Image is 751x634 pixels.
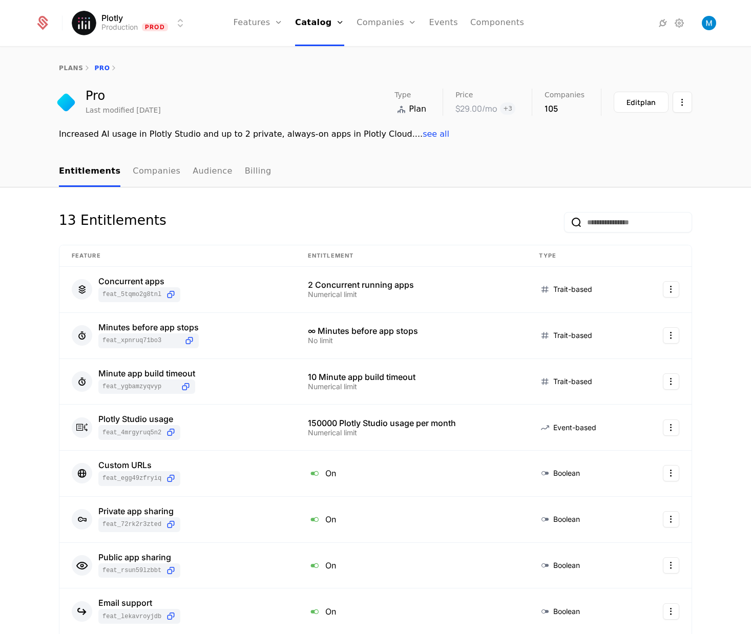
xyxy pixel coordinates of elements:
[308,467,515,480] div: On
[193,157,233,187] a: Audience
[75,12,186,34] button: Select environment
[553,514,580,524] span: Boolean
[72,11,96,35] img: Plotly
[553,422,596,433] span: Event-based
[59,212,166,233] div: 13 Entitlements
[308,291,515,298] div: Numerical limit
[553,560,580,570] span: Boolean
[545,91,585,98] span: Companies
[663,419,679,436] button: Select action
[102,520,161,529] span: feat_72rk2R3Zted
[308,383,515,390] div: Numerical limit
[102,290,161,299] span: feat_5tqmo2G8TNL
[133,157,180,187] a: Companies
[98,553,180,561] div: Public app sharing
[663,511,679,527] button: Select action
[423,129,449,139] span: see all
[409,103,426,115] span: Plan
[663,465,679,481] button: Select action
[308,337,515,344] div: No limit
[663,603,679,620] button: Select action
[308,513,515,526] div: On
[59,157,272,187] ul: Choose Sub Page
[102,429,161,437] span: feat_4MRgYRUQ5N2
[702,16,716,30] button: Open user button
[553,606,580,617] span: Boolean
[59,65,83,72] a: plans
[663,557,679,574] button: Select action
[455,91,473,98] span: Price
[553,468,580,478] span: Boolean
[663,327,679,344] button: Select action
[102,336,180,345] span: feat_XPnRuQ71Bo3
[296,245,527,267] th: Entitlement
[553,376,592,387] span: Trait-based
[98,599,180,607] div: Email support
[308,281,515,289] div: 2 Concurrent running apps
[98,369,195,377] div: Minute app build timeout
[663,281,679,298] button: Select action
[553,330,592,341] span: Trait-based
[101,14,123,22] span: Plotly
[394,91,411,98] span: Type
[98,507,180,515] div: Private app sharing
[102,612,161,621] span: feat_LEKaVRoYJDb
[86,105,161,115] div: Last modified [DATE]
[142,23,168,31] span: Prod
[98,323,199,331] div: Minutes before app stops
[308,559,515,572] div: On
[101,22,138,32] div: Production
[673,92,692,113] button: Select action
[102,474,161,482] span: feat_egg49zfRYiQ
[59,157,120,187] a: Entitlements
[59,245,296,267] th: Feature
[627,97,656,108] div: Edit plan
[308,419,515,427] div: 150000 Plotly Studio usage per month
[308,429,515,436] div: Numerical limit
[308,373,515,381] div: 10 Minute app build timeout
[673,17,685,29] a: Settings
[102,566,161,575] span: feat_RSuN59LZBBt
[245,157,272,187] a: Billing
[657,17,669,29] a: Integrations
[59,157,692,187] nav: Main
[545,102,585,115] div: 105
[308,327,515,335] div: ∞ Minutes before app stops
[702,16,716,30] img: Matthew Brown
[86,90,161,102] div: Pro
[614,92,669,113] button: Editplan
[308,605,515,618] div: On
[98,415,180,423] div: Plotly Studio usage
[500,102,515,115] span: + 3
[527,245,636,267] th: Type
[59,128,692,140] div: Increased AI usage in Plotly Studio and up to 2 private, always-on apps in Plotly Cloud. ...
[98,461,180,469] div: Custom URLs
[102,383,176,391] span: feat_YGBamzyqVyp
[98,277,180,285] div: Concurrent apps
[455,102,497,115] div: $29.00 /mo
[663,373,679,390] button: Select action
[553,284,592,294] span: Trait-based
